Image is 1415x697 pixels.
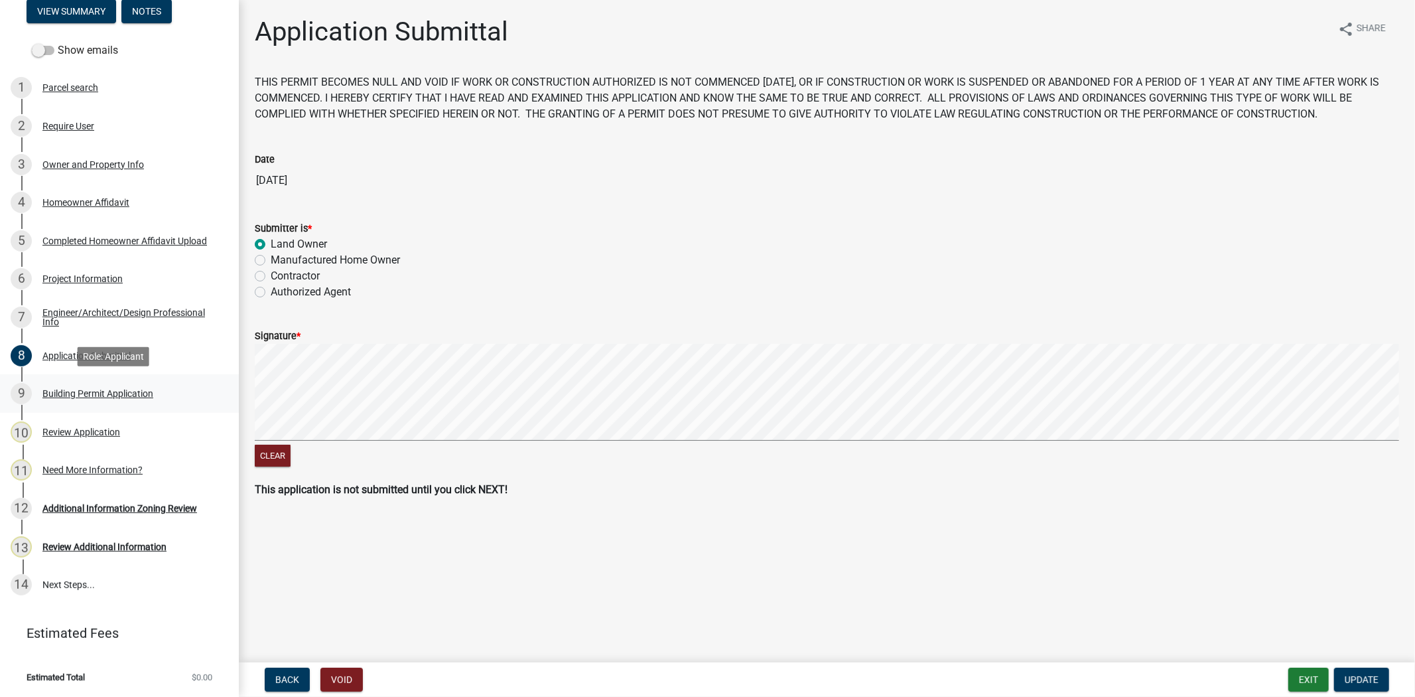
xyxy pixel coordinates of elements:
[1334,668,1389,692] button: Update
[11,459,32,481] div: 11
[121,7,172,17] wm-modal-confirm: Notes
[11,77,32,98] div: 1
[11,422,32,443] div: 10
[11,345,32,366] div: 8
[42,198,129,207] div: Homeowner Affidavit
[42,542,167,552] div: Review Additional Information
[42,121,94,131] div: Require User
[1288,668,1329,692] button: Exit
[42,160,144,169] div: Owner and Property Info
[275,674,299,685] span: Back
[255,16,508,48] h1: Application Submittal
[1338,21,1354,37] i: share
[42,389,153,398] div: Building Permit Application
[255,155,275,165] label: Date
[271,284,351,300] label: Authorized Agent
[78,347,149,366] div: Role: Applicant
[42,427,120,437] div: Review Application
[192,673,212,682] span: $0.00
[42,504,197,513] div: Additional Information Zoning Review
[11,116,32,137] div: 2
[27,7,116,17] wm-modal-confirm: Summary
[255,332,301,341] label: Signature
[42,236,207,246] div: Completed Homeowner Affidavit Upload
[42,351,131,360] div: Application Submittal
[11,192,32,213] div: 4
[1345,674,1379,685] span: Update
[11,268,32,289] div: 6
[11,383,32,404] div: 9
[32,42,118,58] label: Show emails
[42,83,98,92] div: Parcel search
[320,668,363,692] button: Void
[271,252,400,268] label: Manufactured Home Owner
[42,308,218,327] div: Engineer/Architect/Design Professional Info
[42,465,143,475] div: Need More Information?
[265,668,310,692] button: Back
[27,673,85,682] span: Estimated Total
[271,236,327,252] label: Land Owner
[11,498,32,519] div: 12
[255,445,291,467] button: Clear
[42,274,123,283] div: Project Information
[11,536,32,558] div: 13
[1357,21,1386,37] span: Share
[255,483,507,496] strong: This application is not submitted until you click NEXT!
[11,620,218,647] a: Estimated Fees
[11,230,32,252] div: 5
[11,154,32,175] div: 3
[11,307,32,328] div: 7
[255,224,312,234] label: Submitter is
[11,574,32,595] div: 14
[255,74,1399,122] p: THIS PERMIT BECOMES NULL AND VOID IF WORK OR CONSTRUCTION AUTHORIZED IS NOT COMMENCED [DATE], OR ...
[271,268,320,284] label: Contractor
[1327,16,1396,42] button: shareShare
